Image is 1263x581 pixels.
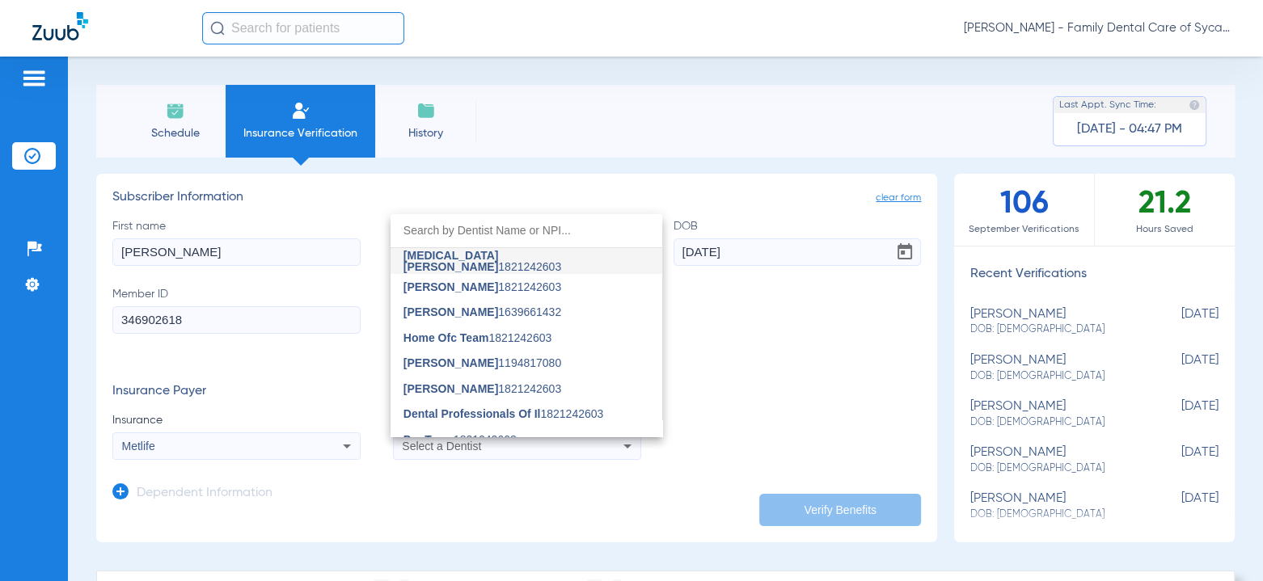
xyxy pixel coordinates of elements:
span: 1821242603 [403,250,649,272]
span: [MEDICAL_DATA][PERSON_NAME] [403,249,499,273]
span: 1639661432 [403,306,561,318]
span: [PERSON_NAME] [403,305,498,318]
span: 1821242603 [403,281,561,293]
span: 1821242603 [403,408,603,419]
span: [PERSON_NAME] [403,356,498,369]
span: [PERSON_NAME] [403,382,498,395]
span: [PERSON_NAME] [403,280,498,293]
span: 1821242603 [403,383,561,394]
input: dropdown search [391,214,662,247]
span: Dental Professionals Of Il [403,407,541,420]
span: Psr Team [403,433,454,446]
span: 1821242603 [403,434,517,445]
span: Home Ofc Team [403,331,489,344]
span: 1194817080 [403,357,561,368]
span: 1821242603 [403,332,551,343]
